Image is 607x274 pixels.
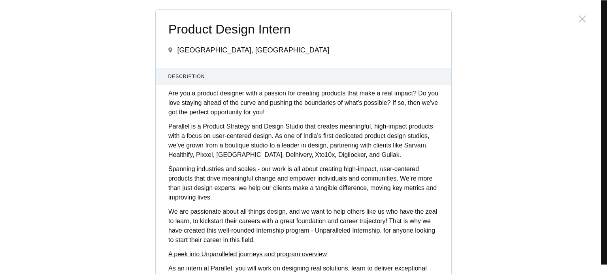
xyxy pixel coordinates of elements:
[168,164,439,202] p: Spanning industries and scales - our work is all about creating high-impact, user-centered produc...
[177,46,329,54] span: [GEOGRAPHIC_DATA], [GEOGRAPHIC_DATA]
[168,22,439,36] span: Product Design Intern
[168,251,327,257] a: A peek into Unparalleled journeys and program overview
[168,73,439,80] span: Description
[168,122,439,160] p: Parallel is a Product Strategy and Design Studio that creates meaningful, high-impact products wi...
[253,237,254,243] strong: .
[168,207,439,245] p: We are passionate about all things design, and we want to help others like us who have the zeal t...
[168,89,439,117] p: Are you a product designer with a passion for creating products that make a real impact? Do you l...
